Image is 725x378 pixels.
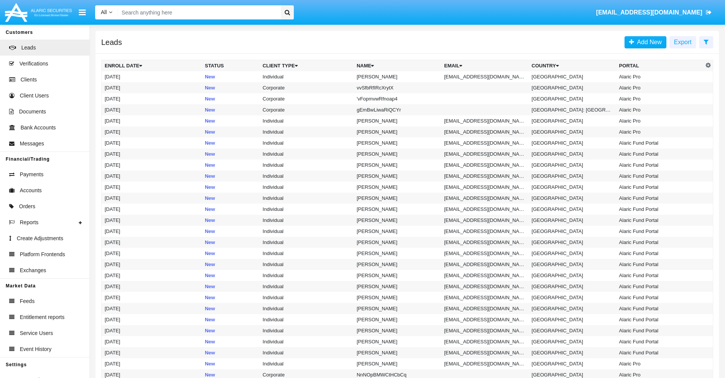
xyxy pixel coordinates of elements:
td: Alaric Pro [616,93,704,104]
td: Individual [260,347,354,358]
span: Client Users [20,92,49,100]
td: New [202,193,260,204]
td: Alaric Fund Portal [616,303,704,314]
td: [DATE] [102,259,202,270]
td: [DATE] [102,270,202,281]
span: Messages [20,140,44,148]
td: Alaric Fund Portal [616,215,704,226]
th: Email [441,60,529,72]
td: [GEOGRAPHIC_DATA] [529,248,616,259]
td: [GEOGRAPHIC_DATA] [529,182,616,193]
td: gEmBwLiwaRiQCYr [354,104,441,115]
td: Alaric Fund Portal [616,137,704,148]
td: Individual [260,303,354,314]
td: New [202,336,260,347]
span: Entitlement reports [20,313,65,321]
td: [PERSON_NAME] [354,292,441,303]
td: [PERSON_NAME] [354,314,441,325]
td: [EMAIL_ADDRESS][DOMAIN_NAME] [441,347,529,358]
td: [DATE] [102,226,202,237]
td: Alaric Fund Portal [616,259,704,270]
td: New [202,171,260,182]
a: All [95,8,118,16]
td: [GEOGRAPHIC_DATA] [529,115,616,126]
td: [PERSON_NAME] [354,325,441,336]
td: [DATE] [102,358,202,369]
td: [DATE] [102,137,202,148]
span: Create Adjustments [17,234,63,242]
td: [EMAIL_ADDRESS][DOMAIN_NAME] [441,270,529,281]
td: [EMAIL_ADDRESS][DOMAIN_NAME] [441,226,529,237]
td: Individual [260,182,354,193]
td: [EMAIL_ADDRESS][DOMAIN_NAME] [441,171,529,182]
td: New [202,71,260,82]
td: New [202,159,260,171]
td: [GEOGRAPHIC_DATA] [529,204,616,215]
td: New [202,259,260,270]
td: [PERSON_NAME] [354,204,441,215]
td: New [202,148,260,159]
td: [EMAIL_ADDRESS][DOMAIN_NAME] [441,259,529,270]
td: [PERSON_NAME] [354,182,441,193]
td: [GEOGRAPHIC_DATA] [529,148,616,159]
td: New [202,82,260,93]
td: [EMAIL_ADDRESS][DOMAIN_NAME] [441,314,529,325]
td: [PERSON_NAME] [354,159,441,171]
td: [GEOGRAPHIC_DATA] [529,292,616,303]
td: [PERSON_NAME] [354,115,441,126]
span: All [101,9,107,15]
td: [GEOGRAPHIC_DATA] [529,171,616,182]
td: [PERSON_NAME] [354,71,441,82]
td: [EMAIL_ADDRESS][DOMAIN_NAME] [441,215,529,226]
td: New [202,358,260,369]
td: [GEOGRAPHIC_DATA] [529,314,616,325]
td: [EMAIL_ADDRESS][DOMAIN_NAME] [441,237,529,248]
td: [DATE] [102,281,202,292]
span: Leads [21,44,36,52]
td: [EMAIL_ADDRESS][DOMAIN_NAME] [441,204,529,215]
td: New [202,204,260,215]
span: Clients [21,76,37,84]
td: Alaric Fund Portal [616,347,704,358]
span: Export [674,39,692,45]
td: Alaric Fund Portal [616,248,704,259]
td: Alaric Fund Portal [616,237,704,248]
td: New [202,314,260,325]
td: [GEOGRAPHIC_DATA] [529,71,616,82]
td: [GEOGRAPHIC_DATA] [529,137,616,148]
td: Alaric Fund Portal [616,182,704,193]
td: Alaric Fund Portal [616,171,704,182]
td: [GEOGRAPHIC_DATA] [529,336,616,347]
td: Alaric Pro [616,358,704,369]
td: Alaric Pro [616,82,704,93]
td: Individual [260,115,354,126]
a: [EMAIL_ADDRESS][DOMAIN_NAME] [593,2,715,23]
td: [DATE] [102,126,202,137]
td: [PERSON_NAME] [354,281,441,292]
td: Individual [260,204,354,215]
td: Individual [260,314,354,325]
td: [DATE] [102,93,202,104]
td: Individual [260,270,354,281]
th: Enroll Date [102,60,202,72]
td: [EMAIL_ADDRESS][DOMAIN_NAME] [441,71,529,82]
td: [GEOGRAPHIC_DATA]: [GEOGRAPHIC_DATA] [529,104,616,115]
span: Accounts [20,187,42,195]
td: [GEOGRAPHIC_DATA] [529,281,616,292]
span: Add New [634,39,662,45]
td: [GEOGRAPHIC_DATA] [529,325,616,336]
td: [GEOGRAPHIC_DATA] [529,303,616,314]
td: Alaric Fund Portal [616,314,704,325]
th: Name [354,60,441,72]
td: Alaric Fund Portal [616,204,704,215]
td: New [202,325,260,336]
td: Alaric Fund Portal [616,270,704,281]
td: [GEOGRAPHIC_DATA] [529,226,616,237]
td: Individual [260,226,354,237]
th: Client Type [260,60,354,72]
td: [DATE] [102,71,202,82]
td: New [202,248,260,259]
td: Individual [260,259,354,270]
td: [EMAIL_ADDRESS][DOMAIN_NAME] [441,248,529,259]
td: New [202,137,260,148]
